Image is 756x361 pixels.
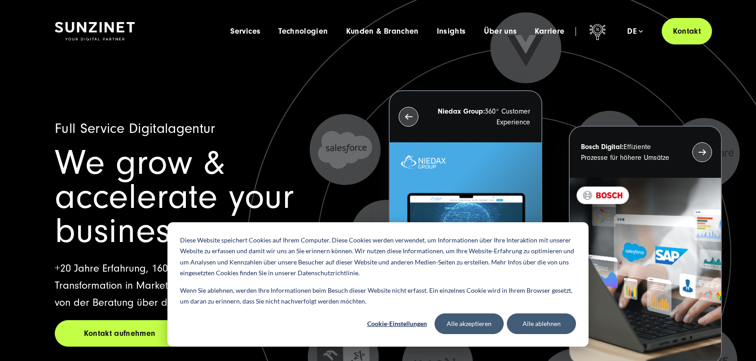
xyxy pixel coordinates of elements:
a: Kunden & Branchen [346,27,419,36]
p: 360° Customer Experience [435,106,530,128]
button: Niedax Group:360° Customer Experience Letztes Projekt von Niedax. Ein Laptop auf dem die Niedax W... [389,90,542,330]
strong: Bosch Digital: [581,143,624,151]
img: SUNZINET Full Service Digital Agentur [55,22,135,41]
a: Insights [437,27,466,36]
strong: Niedax Group: [438,107,485,115]
img: Letztes Projekt von Niedax. Ein Laptop auf dem die Niedax Website geöffnet ist, auf blauem Hinter... [390,142,541,329]
p: Effiziente Prozesse für höhere Umsätze [581,141,676,163]
div: Cookie banner [167,222,589,347]
span: Full Service Digitalagentur [55,120,215,136]
a: Kontakt [662,18,712,44]
p: Wenn Sie ablehnen, werden Ihre Informationen beim Besuch dieser Website nicht erfasst. Ein einzel... [180,285,576,307]
button: Alle akzeptieren [435,313,504,334]
button: Alle ablehnen [507,313,576,334]
a: Kontakt aufnehmen [55,320,185,347]
h1: We grow & accelerate your business [55,146,367,248]
button: Cookie-Einstellungen [362,313,431,334]
a: Über uns [484,27,517,36]
div: de [627,27,643,36]
p: +20 Jahre Erfahrung, 160 Mitarbeitende in 3 Ländern für die Digitale Transformation in Marketing,... [55,260,367,311]
a: Services [230,27,260,36]
p: Diese Website speichert Cookies auf Ihrem Computer. Diese Cookies werden verwendet, um Informatio... [180,235,576,279]
a: Technologien [278,27,328,36]
a: Karriere [535,27,564,36]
